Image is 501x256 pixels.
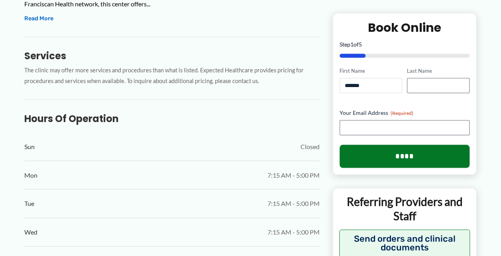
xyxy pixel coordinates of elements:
[350,41,354,48] span: 1
[391,110,413,116] span: (Required)
[24,141,35,153] span: Sun
[339,194,470,223] p: Referring Providers and Staff
[340,20,470,35] h2: Book Online
[340,42,470,47] p: Step of
[407,67,470,75] label: Last Name
[267,198,320,209] span: 7:15 AM - 5:00 PM
[267,169,320,181] span: 7:15 AM - 5:00 PM
[24,50,320,62] h3: Services
[340,109,470,117] label: Your Email Address
[24,226,37,238] span: Wed
[340,67,402,75] label: First Name
[24,112,320,125] h3: Hours of Operation
[24,169,37,181] span: Mon
[24,65,320,87] p: The clinic may offer more services and procedures than what is listed. Expected Healthcare provid...
[301,141,320,153] span: Closed
[24,198,34,209] span: Tue
[24,14,53,23] button: Read More
[267,226,320,238] span: 7:15 AM - 5:00 PM
[359,41,362,48] span: 5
